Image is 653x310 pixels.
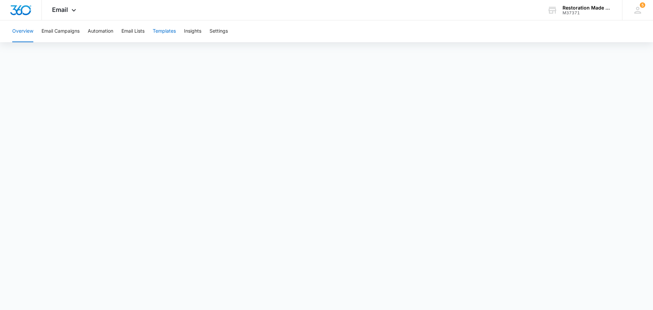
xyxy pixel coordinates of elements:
button: Insights [184,20,201,42]
button: Settings [210,20,228,42]
button: Templates [153,20,176,42]
button: Email Lists [121,20,145,42]
span: 5 [640,2,645,8]
div: notifications count [640,2,645,8]
button: Email Campaigns [41,20,80,42]
div: account id [563,11,612,15]
button: Automation [88,20,113,42]
button: Overview [12,20,33,42]
span: Email [52,6,68,13]
div: account name [563,5,612,11]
